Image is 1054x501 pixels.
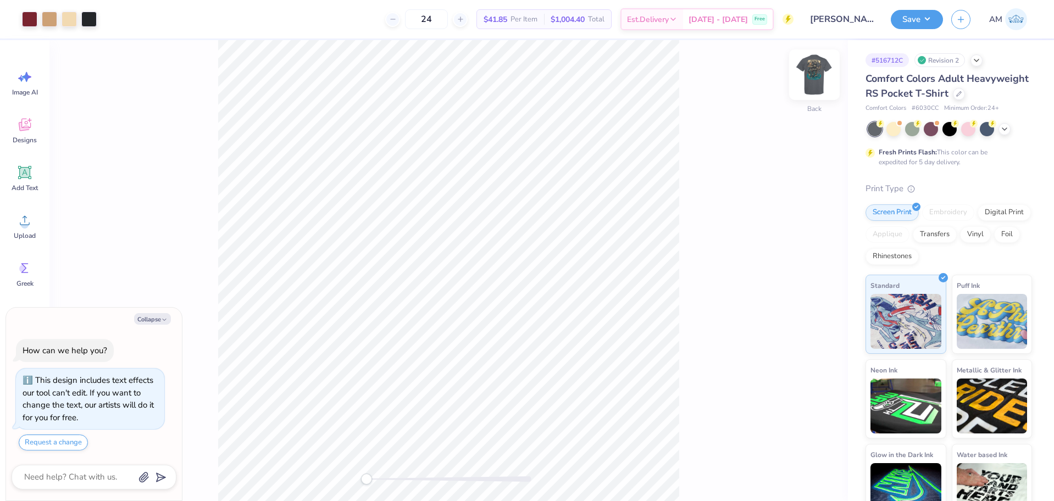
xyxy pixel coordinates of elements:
div: This color can be expedited for 5 day delivery. [879,147,1014,167]
span: $1,004.40 [551,14,585,25]
button: Save [891,10,943,29]
span: Water based Ink [957,449,1007,460]
span: Est. Delivery [627,14,669,25]
span: Total [588,14,604,25]
div: Embroidery [922,204,974,221]
button: Request a change [19,435,88,450]
span: Minimum Order: 24 + [944,104,999,113]
span: Per Item [511,14,537,25]
div: Applique [866,226,909,243]
div: This design includes text effects our tool can't edit. If you want to change the text, our artist... [23,375,154,423]
input: Untitled Design [802,8,883,30]
span: Standard [870,280,900,291]
img: Neon Ink [870,378,941,433]
span: Comfort Colors [866,104,906,113]
div: Revision 2 [914,53,965,67]
span: Metallic & Glitter Ink [957,364,1022,376]
div: Accessibility label [361,474,372,485]
img: Metallic & Glitter Ink [957,378,1028,433]
span: Image AI [12,88,38,97]
span: Comfort Colors Adult Heavyweight RS Pocket T-Shirt [866,72,1029,100]
span: # 6030CC [912,104,939,113]
span: [DATE] - [DATE] [689,14,748,25]
img: Arvi Mikhail Parcero [1005,8,1027,30]
span: Glow in the Dark Ink [870,449,933,460]
span: Upload [14,231,36,240]
span: $41.85 [484,14,507,25]
img: Puff Ink [957,294,1028,349]
span: Neon Ink [870,364,897,376]
span: Greek [16,279,34,288]
span: Puff Ink [957,280,980,291]
div: # 516712C [866,53,909,67]
div: How can we help you? [23,345,107,356]
button: Collapse [134,313,171,325]
span: Add Text [12,183,38,192]
div: Vinyl [960,226,991,243]
strong: Fresh Prints Flash: [879,148,937,157]
span: AM [989,13,1002,26]
div: Print Type [866,182,1032,195]
input: – – [405,9,448,29]
div: Rhinestones [866,248,919,265]
div: Transfers [913,226,957,243]
span: Designs [13,136,37,144]
div: Digital Print [978,204,1031,221]
div: Screen Print [866,204,919,221]
div: Foil [994,226,1020,243]
a: AM [984,8,1032,30]
div: Back [807,104,822,114]
span: Free [755,15,765,23]
img: Back [792,53,836,97]
img: Standard [870,294,941,349]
